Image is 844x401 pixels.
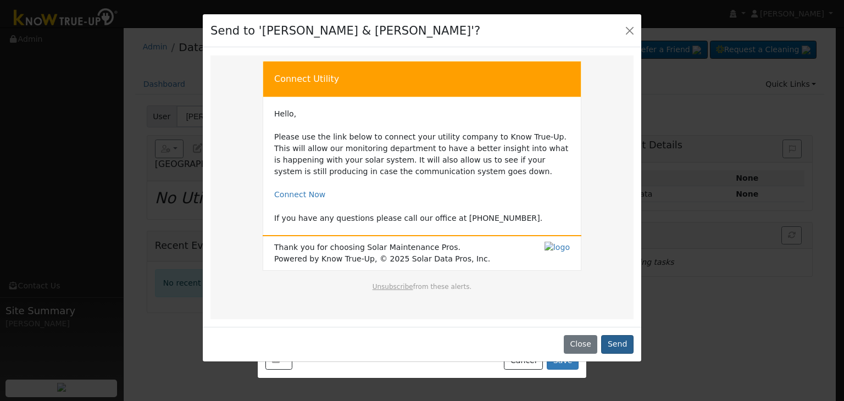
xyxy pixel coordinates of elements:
a: Unsubscribe [373,283,413,291]
h4: Send to '[PERSON_NAME] & [PERSON_NAME]'? [210,22,480,40]
img: logo [545,242,570,253]
span: Thank you for choosing Solar Maintenance Pros. Powered by Know True-Up, © 2025 Solar Data Pros, Inc. [274,242,490,265]
td: from these alerts. [274,282,570,303]
button: Send [601,335,634,354]
td: Connect Utility [263,61,581,97]
button: Close [564,335,597,354]
a: Connect Now [274,190,325,199]
td: Hello, Please use the link below to connect your utility company to Know True-Up. This will allow... [274,108,570,224]
button: Close [622,23,637,38]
